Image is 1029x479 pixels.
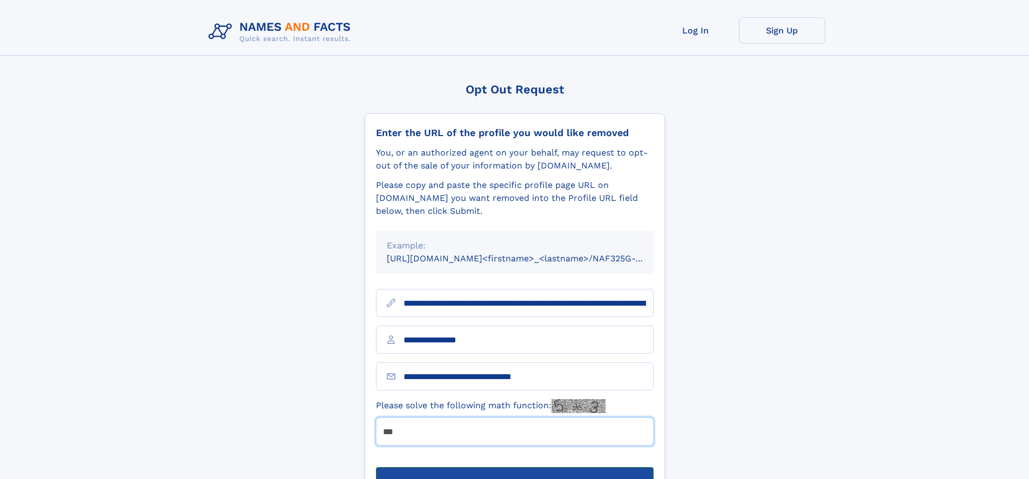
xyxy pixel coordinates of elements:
[376,179,654,218] div: Please copy and paste the specific profile page URL on [DOMAIN_NAME] you want removed into the Pr...
[365,83,665,96] div: Opt Out Request
[653,17,739,44] a: Log In
[376,127,654,139] div: Enter the URL of the profile you would like removed
[204,17,360,46] img: Logo Names and Facts
[376,146,654,172] div: You, or an authorized agent on your behalf, may request to opt-out of the sale of your informatio...
[739,17,825,44] a: Sign Up
[387,239,643,252] div: Example:
[387,253,674,264] small: [URL][DOMAIN_NAME]<firstname>_<lastname>/NAF325G-xxxxxxxx
[376,399,606,413] label: Please solve the following math function:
